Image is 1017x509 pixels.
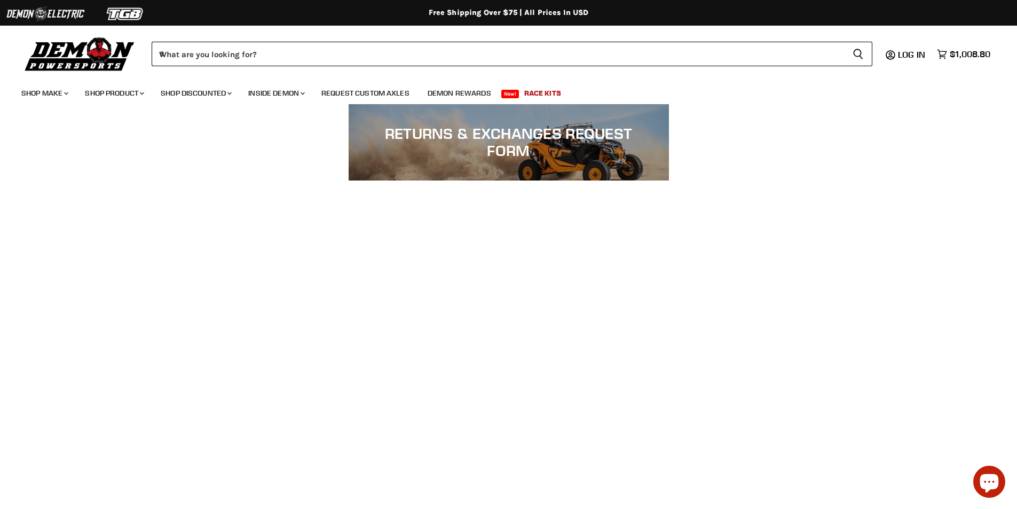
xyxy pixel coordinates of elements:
button: Search [844,42,872,66]
h1: Returns & Exchanges Request Form [370,125,648,160]
a: Inside Demon [240,82,311,104]
a: Demon Rewards [420,82,499,104]
span: Log in [898,49,925,60]
span: New! [501,90,519,98]
a: Shop Make [13,82,75,104]
a: Shop Product [77,82,151,104]
form: Product [152,42,872,66]
ul: Main menu [13,78,988,104]
a: Shop Discounted [153,82,238,104]
a: Request Custom Axles [313,82,417,104]
a: Race Kits [516,82,569,104]
img: TGB Logo 2 [85,4,165,24]
div: Free Shipping Over $75 | All Prices In USD [82,8,936,18]
a: Log in [893,50,932,59]
a: $1,008.80 [932,46,996,62]
img: Demon Powersports [21,35,138,73]
span: $1,008.80 [950,49,990,59]
input: When autocomplete results are available use up and down arrows to review and enter to select [152,42,844,66]
img: Demon Electric Logo 2 [5,4,85,24]
inbox-online-store-chat: Shopify online store chat [970,466,1008,500]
